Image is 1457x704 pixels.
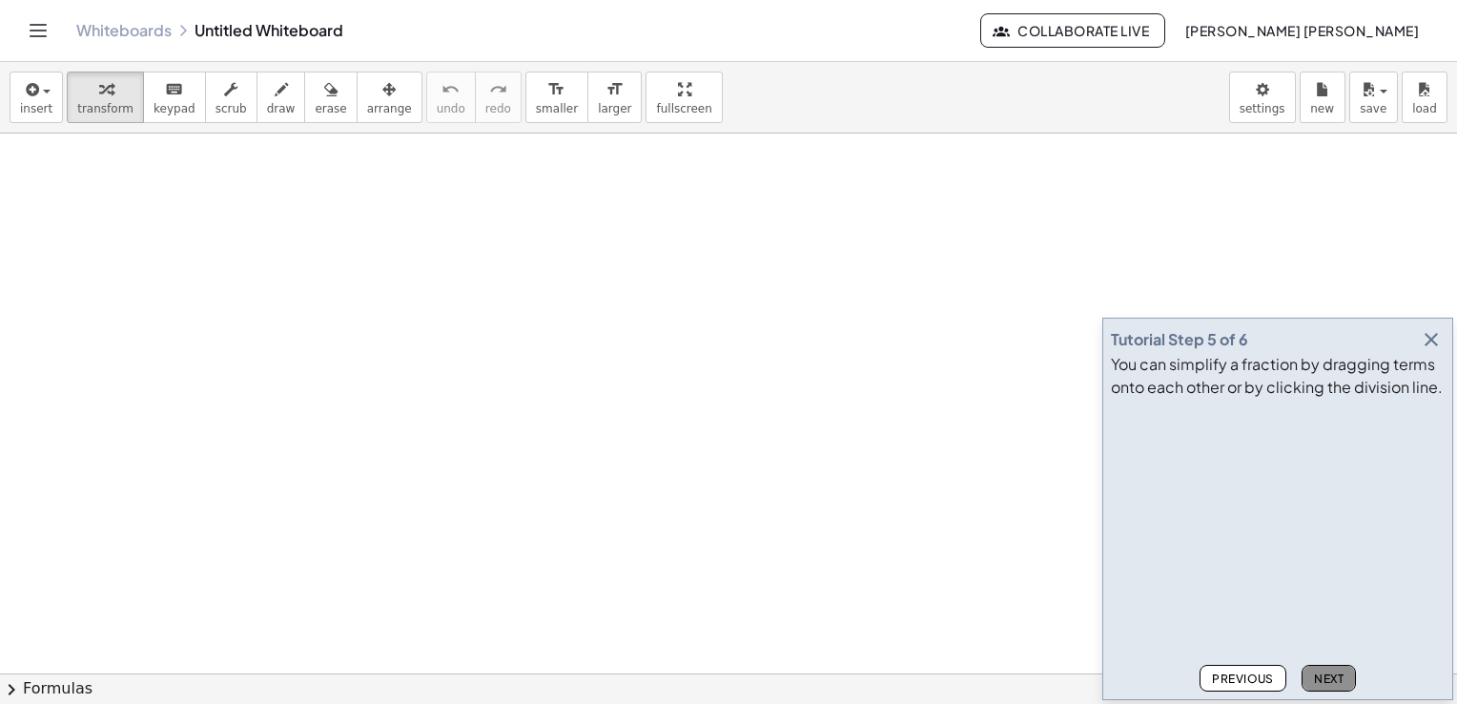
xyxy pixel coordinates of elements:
[154,102,195,115] span: keypad
[646,72,722,123] button: fullscreen
[77,102,133,115] span: transform
[1229,72,1296,123] button: settings
[367,102,412,115] span: arrange
[1300,72,1345,123] button: new
[525,72,588,123] button: format_sizesmaller
[980,13,1165,48] button: Collaborate Live
[1111,328,1248,351] div: Tutorial Step 5 of 6
[536,102,578,115] span: smaller
[1314,672,1344,686] span: Next
[1402,72,1447,123] button: load
[20,102,52,115] span: insert
[1240,102,1285,115] span: settings
[1111,353,1445,399] div: You can simplify a fraction by dragging terms onto each other or by clicking the division line.
[996,22,1149,39] span: Collaborate Live
[547,78,565,101] i: format_size
[598,102,631,115] span: larger
[1310,102,1334,115] span: new
[656,102,711,115] span: fullscreen
[76,21,172,40] a: Whiteboards
[1360,102,1386,115] span: save
[10,72,63,123] button: insert
[304,72,357,123] button: erase
[143,72,206,123] button: keyboardkeypad
[1184,22,1419,39] span: [PERSON_NAME] [PERSON_NAME]
[1302,665,1356,692] button: Next
[1212,672,1274,686] span: Previous
[441,78,460,101] i: undo
[437,102,465,115] span: undo
[426,72,476,123] button: undoundo
[1169,13,1434,48] button: [PERSON_NAME] [PERSON_NAME]
[587,72,642,123] button: format_sizelarger
[357,72,422,123] button: arrange
[257,72,306,123] button: draw
[489,78,507,101] i: redo
[1200,665,1286,692] button: Previous
[67,72,144,123] button: transform
[315,102,346,115] span: erase
[215,102,247,115] span: scrub
[1412,102,1437,115] span: load
[1349,72,1398,123] button: save
[23,15,53,46] button: Toggle navigation
[475,72,522,123] button: redoredo
[165,78,183,101] i: keyboard
[267,102,296,115] span: draw
[485,102,511,115] span: redo
[205,72,257,123] button: scrub
[605,78,624,101] i: format_size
